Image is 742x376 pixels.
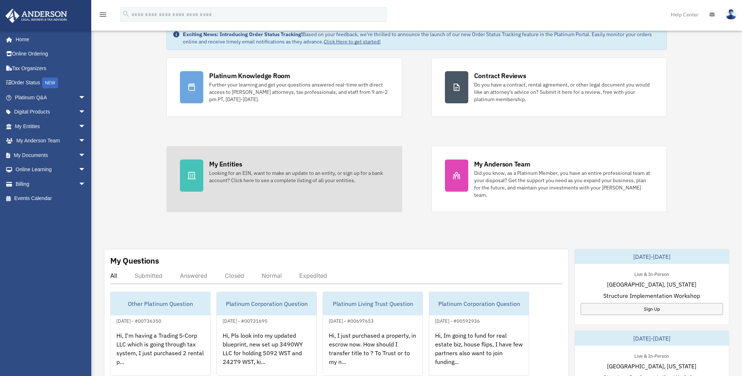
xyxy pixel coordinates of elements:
div: Further your learning and get your questions answered real-time with direct access to [PERSON_NAM... [209,81,388,103]
a: Platinum Living Trust Question[DATE] - #00697653Hi, I just purchased a property, in escrow now. H... [323,292,423,376]
div: My Anderson Team [474,160,530,169]
div: Other Platinum Question [111,292,210,315]
a: My Entities Looking for an EIN, want to make an update to an entity, or sign up for a bank accoun... [166,146,402,212]
a: My Entitiesarrow_drop_down [5,119,97,134]
span: arrow_drop_down [78,177,93,192]
div: [DATE] - #00736350 [111,316,167,324]
span: arrow_drop_down [78,90,93,105]
a: Home [5,32,93,47]
div: [DATE] - #00731695 [217,316,273,324]
div: Platinum Knowledge Room [209,71,290,80]
div: Expedited [299,272,327,279]
div: Did you know, as a Platinum Member, you have an entire professional team at your disposal? Get th... [474,169,653,199]
a: Digital Productsarrow_drop_down [5,105,97,119]
img: User Pic [726,9,737,20]
i: menu [99,10,107,19]
div: [DATE]-[DATE] [575,249,729,264]
a: Events Calendar [5,191,97,206]
img: Anderson Advisors Platinum Portal [3,9,69,23]
a: Tax Organizers [5,61,97,76]
div: [DATE]-[DATE] [575,331,729,346]
div: Based on your feedback, we're thrilled to announce the launch of our new Order Status Tracking fe... [183,31,660,45]
a: Platinum Knowledge Room Further your learning and get your questions answered real-time with dire... [166,58,402,117]
span: arrow_drop_down [78,134,93,149]
div: My Questions [110,255,159,266]
span: arrow_drop_down [78,148,93,163]
div: Answered [180,272,207,279]
a: Platinum Corporation Question[DATE] - #00731695Hi, Pls look into my updated blueprint, new set up... [216,292,317,376]
a: Billingarrow_drop_down [5,177,97,191]
span: Structure Implementation Workshop [603,291,700,300]
span: [GEOGRAPHIC_DATA], [US_STATE] [607,362,696,371]
a: Other Platinum Question[DATE] - #00736350Hi, I'm having a Trading S-Corp LLC which is going throu... [110,292,211,376]
div: Platinum Living Trust Question [323,292,423,315]
a: menu [99,13,107,19]
div: Platinum Corporation Question [429,292,529,315]
div: Do you have a contract, rental agreement, or other legal document you would like an attorney's ad... [474,81,653,103]
a: My Anderson Team Did you know, as a Platinum Member, you have an entire professional team at your... [431,146,667,212]
div: Contract Reviews [474,71,526,80]
div: [DATE] - #00697653 [323,316,380,324]
div: [DATE] - #00592936 [429,316,486,324]
a: Contract Reviews Do you have a contract, rental agreement, or other legal document you would like... [431,58,667,117]
span: arrow_drop_down [78,105,93,120]
a: Platinum Q&Aarrow_drop_down [5,90,97,105]
span: [GEOGRAPHIC_DATA], [US_STATE] [607,280,696,289]
span: arrow_drop_down [78,119,93,134]
a: My Anderson Teamarrow_drop_down [5,134,97,148]
div: Closed [225,272,244,279]
a: Online Ordering [5,47,97,61]
a: My Documentsarrow_drop_down [5,148,97,162]
a: Click Here to get started! [324,38,381,45]
a: Online Learningarrow_drop_down [5,162,97,177]
div: Live & In-Person [628,270,675,277]
div: Submitted [135,272,162,279]
div: All [110,272,117,279]
a: Platinum Corporation Question[DATE] - #00592936Hi, Im going to fund for real estate biz, house fl... [429,292,529,376]
div: Normal [262,272,282,279]
div: Live & In-Person [628,352,675,359]
div: Platinum Corporation Question [217,292,316,315]
a: Order StatusNEW [5,76,97,91]
a: Sign Up [581,303,723,315]
div: Looking for an EIN, want to make an update to an entity, or sign up for a bank account? Click her... [209,169,388,184]
div: My Entities [209,160,242,169]
span: arrow_drop_down [78,162,93,177]
i: search [122,10,130,18]
div: NEW [42,77,58,88]
strong: Exciting News: Introducing Order Status Tracking! [183,31,303,38]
